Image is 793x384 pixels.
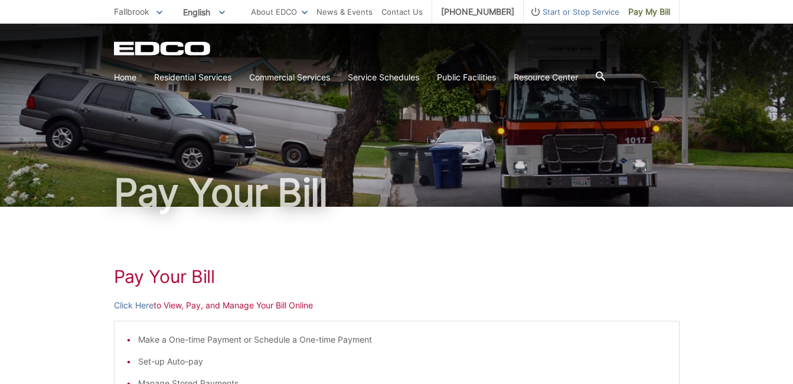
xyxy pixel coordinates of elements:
[114,299,154,312] a: Click Here
[114,299,680,312] p: to View, Pay, and Manage Your Bill Online
[628,5,670,18] span: Pay My Bill
[437,71,496,84] a: Public Facilities
[114,266,680,287] h1: Pay Your Bill
[114,174,680,211] h1: Pay Your Bill
[381,5,423,18] a: Contact Us
[114,41,212,56] a: EDCD logo. Return to the homepage.
[154,71,231,84] a: Residential Services
[174,2,234,22] span: English
[348,71,419,84] a: Service Schedules
[114,71,136,84] a: Home
[138,333,667,346] li: Make a One-time Payment or Schedule a One-time Payment
[114,6,149,17] span: Fallbrook
[514,71,578,84] a: Resource Center
[249,71,330,84] a: Commercial Services
[251,5,308,18] a: About EDCO
[138,355,667,368] li: Set-up Auto-pay
[316,5,373,18] a: News & Events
